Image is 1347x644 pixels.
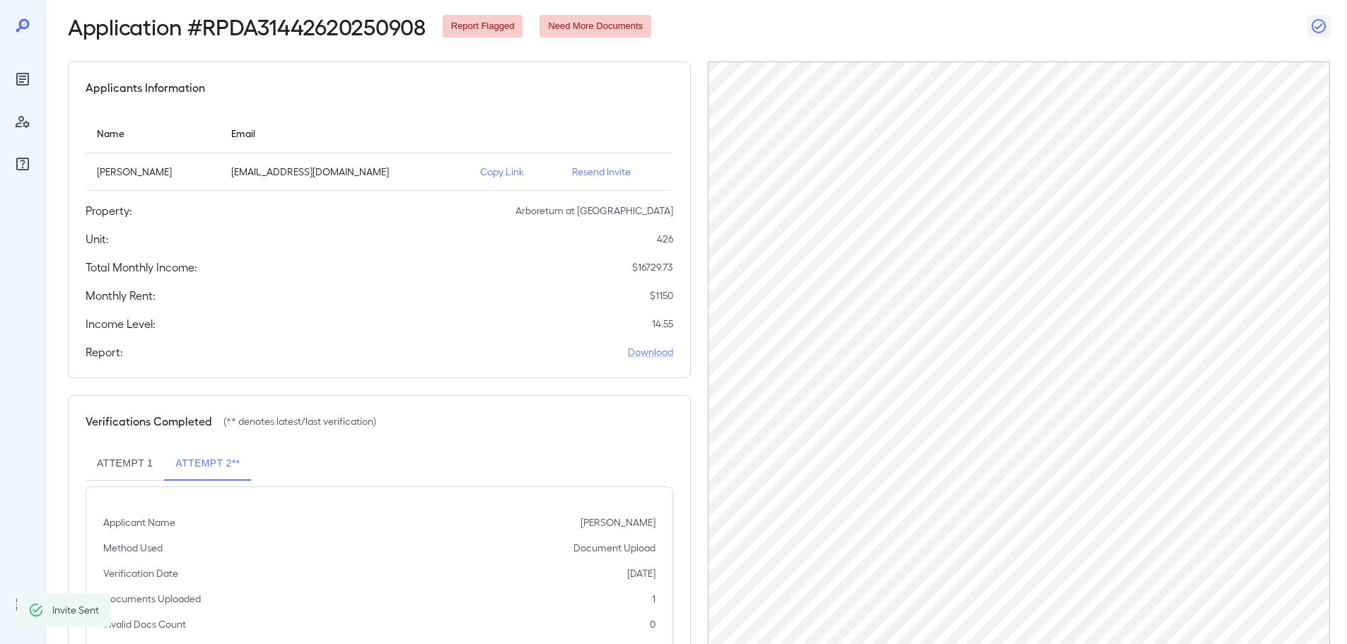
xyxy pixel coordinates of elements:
[52,597,99,623] div: Invite Sent
[220,113,469,153] th: Email
[86,315,156,332] h5: Income Level:
[1307,15,1330,37] button: Close Report
[480,165,549,179] p: Copy Link
[86,447,164,481] button: Attempt 1
[86,113,220,153] th: Name
[11,68,34,90] div: Reports
[103,515,175,529] p: Applicant Name
[11,110,34,133] div: Manage Users
[11,593,34,616] div: Log Out
[97,165,209,179] p: [PERSON_NAME]
[650,288,673,303] p: $ 1150
[657,232,673,246] p: 426
[573,541,655,555] p: Document Upload
[86,413,212,430] h5: Verifications Completed
[103,592,201,606] p: Documents Uploaded
[572,165,662,179] p: Resend Invite
[86,344,123,361] h5: Report:
[103,566,178,580] p: Verification Date
[581,515,655,529] p: [PERSON_NAME]
[652,317,673,331] p: 14.55
[650,617,655,631] p: 0
[86,287,156,304] h5: Monthly Rent:
[443,20,523,33] span: Report Flagged
[223,414,376,428] p: (** denotes latest/last verification)
[86,79,205,96] h5: Applicants Information
[86,259,197,276] h5: Total Monthly Income:
[164,447,251,481] button: Attempt 2**
[652,592,655,606] p: 1
[68,13,426,39] h2: Application # RPDA31442620250908
[540,20,651,33] span: Need More Documents
[86,113,673,191] table: simple table
[628,345,673,359] a: Download
[86,230,109,247] h5: Unit:
[627,566,655,580] p: [DATE]
[515,204,673,218] p: Arboretum at [GEOGRAPHIC_DATA]
[103,541,163,555] p: Method Used
[86,202,132,219] h5: Property:
[11,153,34,175] div: FAQ
[632,260,673,274] p: $ 16729.73
[103,617,186,631] p: Invalid Docs Count
[231,165,457,179] p: [EMAIL_ADDRESS][DOMAIN_NAME]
